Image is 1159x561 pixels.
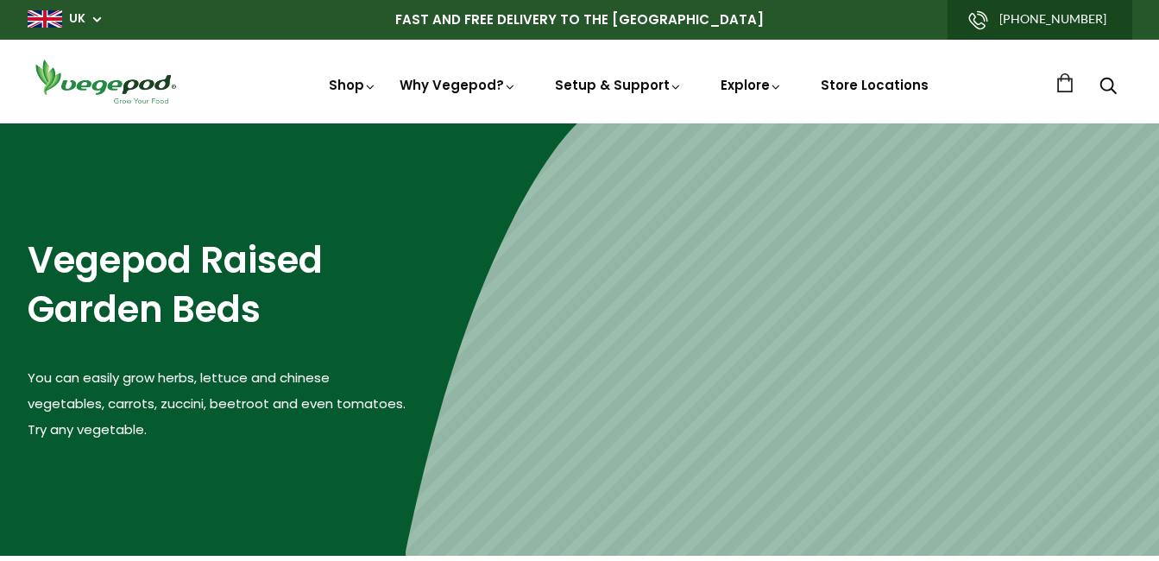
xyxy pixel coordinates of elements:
a: Why Vegepod? [400,76,517,94]
p: You can easily grow herbs, lettuce and chinese vegetables, carrots, zuccini, beetroot and even to... [28,365,406,443]
img: Vegepod [28,57,183,106]
img: gb_large.png [28,10,62,28]
a: UK [69,10,85,28]
h2: Vegepod Raised Garden Beds [28,236,406,334]
a: Search [1099,79,1117,97]
a: Store Locations [821,76,929,94]
a: Shop [329,76,377,94]
a: Explore [721,76,783,94]
a: Setup & Support [555,76,683,94]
